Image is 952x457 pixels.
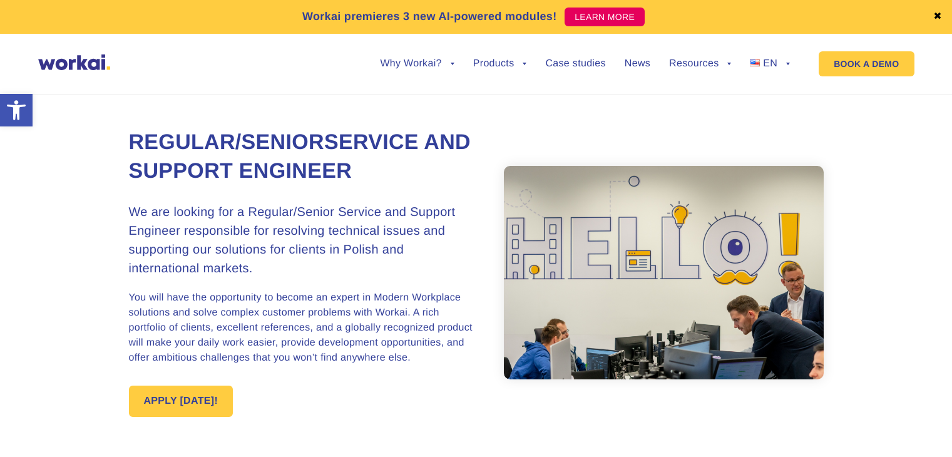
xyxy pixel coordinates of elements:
[302,8,557,25] p: Workai premieres 3 new AI-powered modules!
[129,386,233,417] a: APPLY [DATE]!
[380,59,454,69] a: Why Workai?
[819,51,914,76] a: BOOK A DEMO
[669,59,731,69] a: Resources
[763,58,777,69] span: EN
[129,292,473,363] span: You will have the opportunity to become an expert in Modern Workplace solutions and solve complex...
[625,59,650,69] a: News
[545,59,605,69] a: Case studies
[933,12,942,22] a: ✖
[129,130,324,154] span: Regular/Senior
[565,8,645,26] a: LEARN MORE
[473,59,527,69] a: Products
[129,203,476,278] h3: We are looking for a Regular/Senior Service and Support Engineer responsible for resolving techni...
[129,130,471,183] span: Service and Support Engineer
